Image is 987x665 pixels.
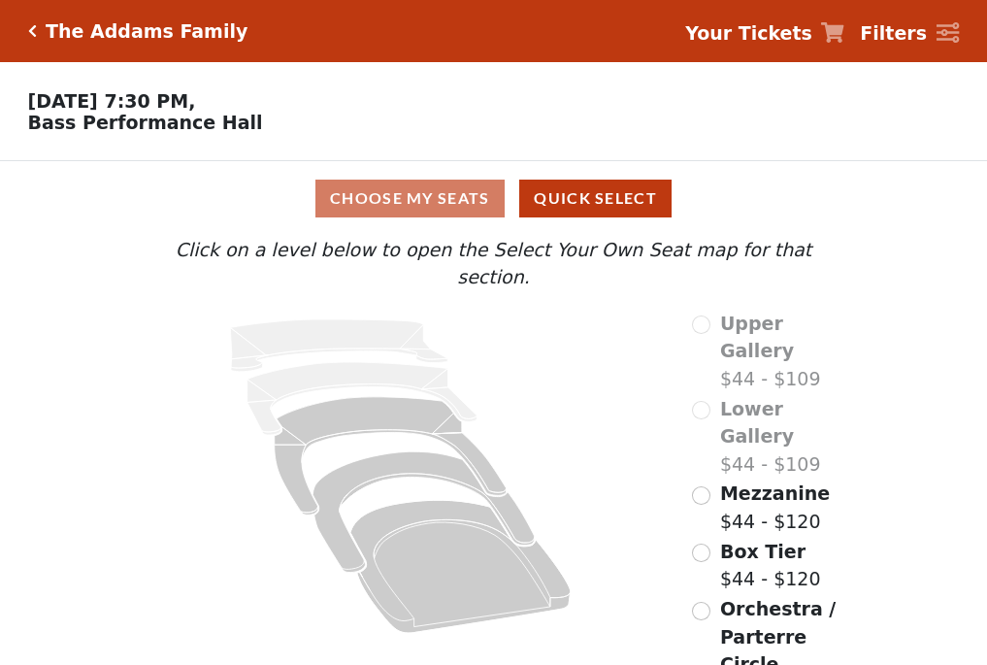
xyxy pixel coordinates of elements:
[720,480,830,535] label: $44 - $120
[28,24,37,38] a: Click here to go back to filters
[860,22,927,44] strong: Filters
[720,541,806,562] span: Box Tier
[519,180,672,217] button: Quick Select
[720,398,794,448] span: Lower Gallery
[720,313,794,362] span: Upper Gallery
[860,19,959,48] a: Filters
[231,319,448,372] path: Upper Gallery - Seats Available: 0
[720,482,830,504] span: Mezzanine
[46,20,247,43] h5: The Addams Family
[720,395,850,479] label: $44 - $109
[685,19,844,48] a: Your Tickets
[720,310,850,393] label: $44 - $109
[247,362,477,435] path: Lower Gallery - Seats Available: 0
[720,538,821,593] label: $44 - $120
[137,236,849,291] p: Click on a level below to open the Select Your Own Seat map for that section.
[685,22,812,44] strong: Your Tickets
[351,500,572,633] path: Orchestra / Parterre Circle - Seats Available: 116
